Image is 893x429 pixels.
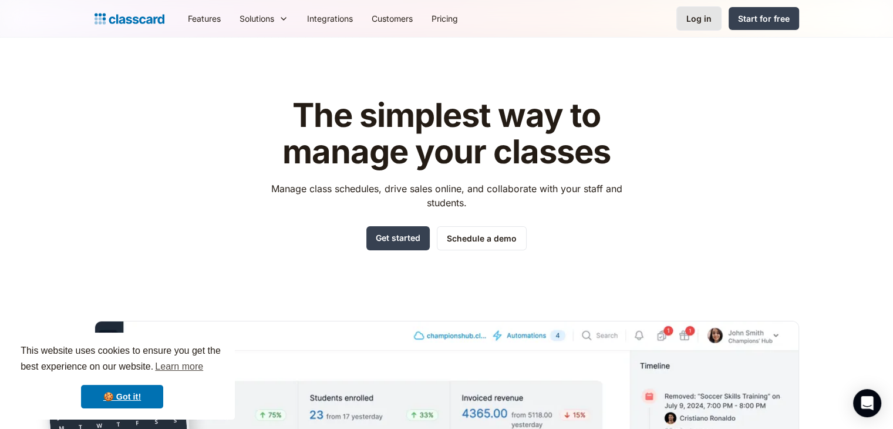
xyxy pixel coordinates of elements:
[422,5,467,32] a: Pricing
[9,333,235,420] div: cookieconsent
[853,389,881,417] div: Open Intercom Messenger
[153,358,205,376] a: learn more about cookies
[362,5,422,32] a: Customers
[21,344,224,376] span: This website uses cookies to ensure you get the best experience on our website.
[437,226,527,250] a: Schedule a demo
[260,98,633,170] h1: The simplest way to manage your classes
[676,6,722,31] a: Log in
[240,12,274,25] div: Solutions
[686,12,712,25] div: Log in
[230,5,298,32] div: Solutions
[260,182,633,210] p: Manage class schedules, drive sales online, and collaborate with your staff and students.
[366,226,430,250] a: Get started
[738,12,790,25] div: Start for free
[729,7,799,30] a: Start for free
[178,5,230,32] a: Features
[81,385,163,408] a: dismiss cookie message
[298,5,362,32] a: Integrations
[95,11,164,27] a: home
